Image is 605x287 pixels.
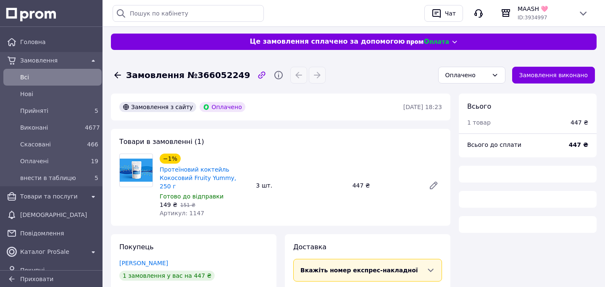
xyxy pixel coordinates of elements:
span: 5 [95,107,98,114]
span: Це замовлення сплачено за допомогою [250,37,405,47]
div: Оплачено [200,102,245,112]
a: [PERSON_NAME] [119,260,168,266]
span: Замовлення №366052249 [126,69,250,81]
span: 1 товар [467,119,491,126]
div: −1% [160,154,181,164]
span: Товари в замовленні (1) [119,138,204,146]
span: Виконані [20,123,82,132]
span: ID: 3934997 [518,15,547,21]
span: Оплачені [20,157,82,165]
span: Всi [20,73,98,81]
span: Нові [20,90,98,98]
a: Протеїновий коктейль Кокосовий Fruity Yummy, 250 г [160,166,236,190]
span: Повідомлення [20,229,98,237]
span: Головна [20,38,98,46]
img: Протеїновий коктейль Кокосовий Fruity Yummy, 250 г [120,159,153,182]
a: Редагувати [425,177,442,194]
span: Всього до сплати [467,141,521,148]
span: [DEMOGRAPHIC_DATA] [20,211,98,219]
span: 19 [91,158,98,164]
input: Пошук по кабінету [113,5,264,22]
span: 466 [87,141,98,148]
span: Каталог ProSale [20,248,85,256]
div: Чат [443,7,458,20]
span: 151 ₴ [180,202,195,208]
span: 149 ₴ [160,201,177,208]
span: Скасовані [20,140,82,149]
div: 447 ₴ [349,180,422,191]
span: Товари та послуги [20,192,85,201]
span: 4677 [85,124,100,131]
div: 1 замовлення у вас на 447 ₴ [119,271,215,281]
div: 447 ₴ [571,118,588,127]
span: Покупці [20,266,98,274]
span: Замовлення [20,56,85,65]
div: 3 шт. [253,180,349,191]
span: внести в таблицю [20,174,82,182]
button: Замовлення виконано [512,67,595,83]
span: Вкажіть номер експрес-накладної [300,267,418,274]
span: Всього [467,102,491,110]
span: Приховати [20,276,53,282]
time: [DATE] 18:23 [403,104,442,110]
span: 5 [95,175,98,181]
b: 447 ₴ [569,141,588,148]
div: Замовлення з сайту [119,102,196,112]
span: MAASH 🩷 [518,5,571,13]
span: Покупець [119,243,154,251]
div: Оплачено [445,70,488,80]
span: Артикул: 1147 [160,210,204,217]
button: Чат [424,5,463,22]
span: Прийняті [20,107,82,115]
span: Доставка [293,243,326,251]
span: Готово до відправки [160,193,224,200]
